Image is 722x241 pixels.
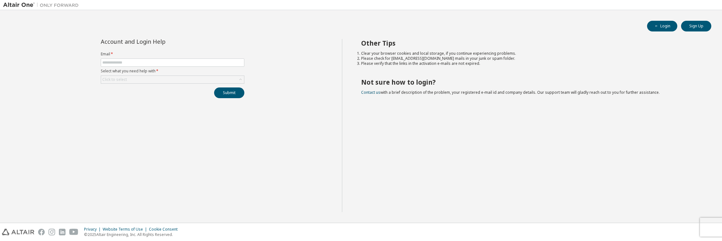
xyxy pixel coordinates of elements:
[361,51,700,56] li: Clear your browser cookies and local storage, if you continue experiencing problems.
[38,229,45,235] img: facebook.svg
[361,39,700,47] h2: Other Tips
[102,77,127,82] div: Click to select
[101,76,244,83] div: Click to select
[3,2,82,8] img: Altair One
[84,227,103,232] div: Privacy
[149,227,181,232] div: Cookie Consent
[361,61,700,66] li: Please verify that the links in the activation e-mails are not expired.
[101,69,244,74] label: Select what you need help with
[2,229,34,235] img: altair_logo.svg
[48,229,55,235] img: instagram.svg
[361,56,700,61] li: Please check for [EMAIL_ADDRESS][DOMAIN_NAME] mails in your junk or spam folder.
[361,90,660,95] span: with a brief description of the problem, your registered e-mail id and company details. Our suppo...
[647,21,677,31] button: Login
[59,229,65,235] img: linkedin.svg
[84,232,181,237] p: © 2025 Altair Engineering, Inc. All Rights Reserved.
[361,90,380,95] a: Contact us
[69,229,78,235] img: youtube.svg
[214,87,244,98] button: Submit
[681,21,711,31] button: Sign Up
[361,78,700,86] h2: Not sure how to login?
[103,227,149,232] div: Website Terms of Use
[101,52,244,57] label: Email
[101,39,216,44] div: Account and Login Help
